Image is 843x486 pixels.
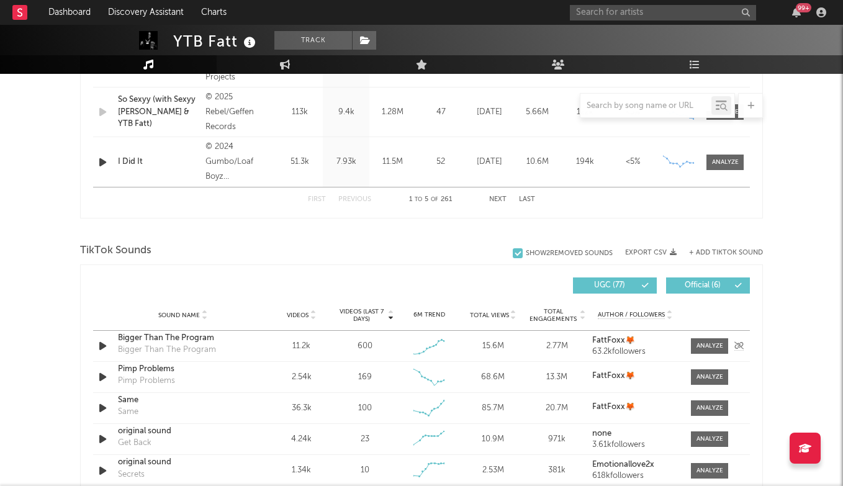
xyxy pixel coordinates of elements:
div: Get Back [118,437,151,449]
div: YTB Fatt [173,31,259,52]
div: Secrets [118,469,145,481]
button: Official(6) [666,277,750,294]
div: 10.6M [516,156,558,168]
strong: FattFoxx🦊 [592,372,635,380]
div: 23 [361,433,369,446]
strong: FattFoxx🦊 [592,336,635,344]
span: to [415,197,422,202]
div: © 2025 Rebel/Geffen Records [205,90,273,135]
div: 4.24k [273,433,330,446]
div: 3.61k followers [592,441,678,449]
span: Total Views [470,312,509,319]
a: I Did It [118,156,199,168]
div: 85.7M [464,402,522,415]
a: Same [118,394,248,407]
div: 2.53M [464,464,522,477]
span: of [431,197,438,202]
div: 11.5M [372,156,413,168]
div: 10 [361,464,369,477]
button: Next [489,196,507,203]
span: Videos (last 7 days) [336,308,387,323]
a: original sound [118,425,248,438]
span: Official ( 6 ) [674,282,731,289]
span: Total Engagements [528,308,579,323]
button: Track [274,31,352,50]
strong: none [592,430,611,438]
div: 1 5 261 [396,192,464,207]
div: 169 [358,371,372,384]
div: 52 [419,156,462,168]
div: 11.2k [273,340,330,353]
div: 68.6M [464,371,522,384]
span: Videos [287,312,309,319]
div: <5% [612,156,654,168]
div: 2.54k [273,371,330,384]
div: 99 + [796,3,811,12]
div: 100 [358,402,372,415]
div: 971k [528,433,586,446]
span: UGC ( 77 ) [581,282,638,289]
button: UGC(77) [573,277,657,294]
div: 2.77M [528,340,586,353]
div: 63.2k followers [592,348,678,356]
div: Pimp Problems [118,375,175,387]
a: FattFoxx🦊 [592,336,678,345]
button: 99+ [792,7,801,17]
div: 51.3k [279,156,320,168]
a: Bigger Than The Program [118,332,248,344]
a: FattFoxx🦊 [592,372,678,380]
button: Export CSV [625,249,677,256]
a: Emotionallove2x [592,461,678,469]
div: 20.7M [528,402,586,415]
strong: Emotionallove2x [592,461,654,469]
button: + Add TikTok Sound [677,250,763,256]
div: 600 [358,340,372,353]
div: 7.93k [326,156,366,168]
div: 13.3M [528,371,586,384]
div: 381k [528,464,586,477]
div: 1.34k [273,464,330,477]
div: 6M Trend [400,310,458,320]
div: 10.9M [464,433,522,446]
a: FattFoxx🦊 [592,403,678,412]
button: First [308,196,326,203]
div: 618k followers [592,472,678,480]
div: 15.6M [464,340,522,353]
button: + Add TikTok Sound [689,250,763,256]
strong: FattFoxx🦊 [592,403,635,411]
div: © 2024 Gumbo/Loaf Boyz Ventures/10K Projects [205,140,273,184]
div: [DATE] [469,156,510,168]
div: Same [118,406,138,418]
span: TikTok Sounds [80,243,151,258]
input: Search for artists [570,5,756,20]
input: Search by song name or URL [580,101,711,111]
span: Author / Followers [598,311,665,319]
button: Previous [338,196,371,203]
div: Bigger Than The Program [118,344,216,356]
div: Show 2 Removed Sounds [526,250,613,258]
button: Last [519,196,535,203]
span: Sound Name [158,312,200,319]
a: Pimp Problems [118,363,248,376]
div: 194k [564,156,606,168]
a: none [592,430,678,438]
a: original sound [118,456,248,469]
div: 36.3k [273,402,330,415]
